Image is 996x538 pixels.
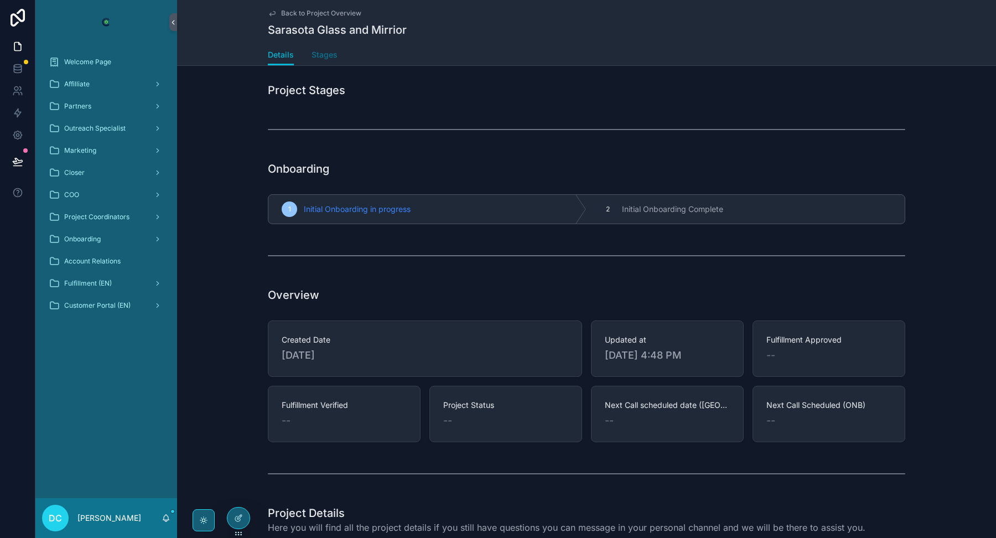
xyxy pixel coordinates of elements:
span: Here you will find all the project details if you still have questions you can message in your pe... [268,521,865,534]
span: 2 [606,205,610,214]
a: Fulfillment (EN) [42,273,170,293]
div: scrollable content [35,44,177,330]
span: -- [443,413,452,428]
h1: Project Details [268,505,865,521]
a: Back to Project Overview [268,9,361,18]
span: [DATE] 4:48 PM [605,348,730,363]
span: Welcome Page [64,58,111,66]
span: 1 [288,205,291,214]
span: Partners [64,102,91,111]
span: Project Coordinators [64,213,129,221]
p: [PERSON_NAME] [77,513,141,524]
h1: Onboarding [268,161,329,177]
span: Fulfillment Approved [766,334,891,345]
span: [DATE] [282,348,568,363]
a: Welcome Page [42,52,170,72]
span: Details [268,49,294,60]
span: Outreach Specialist [64,124,126,133]
img: App logo [97,13,115,31]
span: Next Call scheduled date ([GEOGRAPHIC_DATA]) [605,400,730,411]
span: Closer [64,168,85,177]
span: Customer Portal (EN) [64,301,131,310]
a: Details [268,45,294,66]
a: Partners [42,96,170,116]
span: Affilliate [64,80,90,89]
a: Closer [42,163,170,183]
a: Outreach Specialist [42,118,170,138]
span: Project Status [443,400,568,411]
span: Fulfillment Verified [282,400,407,411]
span: COO [64,190,79,199]
span: Onboarding [64,235,101,244]
span: Updated at [605,334,730,345]
a: COO [42,185,170,205]
span: Stages [312,49,338,60]
a: Affilliate [42,74,170,94]
span: Next Call Scheduled (ONB) [766,400,891,411]
a: Stages [312,45,338,67]
h1: Project Stages [268,82,345,98]
a: Customer Portal (EN) [42,296,170,315]
a: Project Coordinators [42,207,170,227]
span: Fulfillment (EN) [64,279,112,288]
span: DC [49,511,62,525]
span: Initial Onboarding Complete [622,204,723,215]
span: -- [605,413,614,428]
a: Onboarding [42,229,170,249]
span: Marketing [64,146,96,155]
span: Initial Onboarding in progress [304,204,411,215]
span: Created Date [282,334,568,345]
span: Account Relations [64,257,121,266]
span: -- [282,413,290,428]
span: Back to Project Overview [281,9,361,18]
h1: Overview [268,287,319,303]
span: -- [766,348,775,363]
a: Marketing [42,141,170,161]
a: Account Relations [42,251,170,271]
span: -- [766,413,775,428]
h1: Sarasota Glass and Mirrior [268,22,407,38]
